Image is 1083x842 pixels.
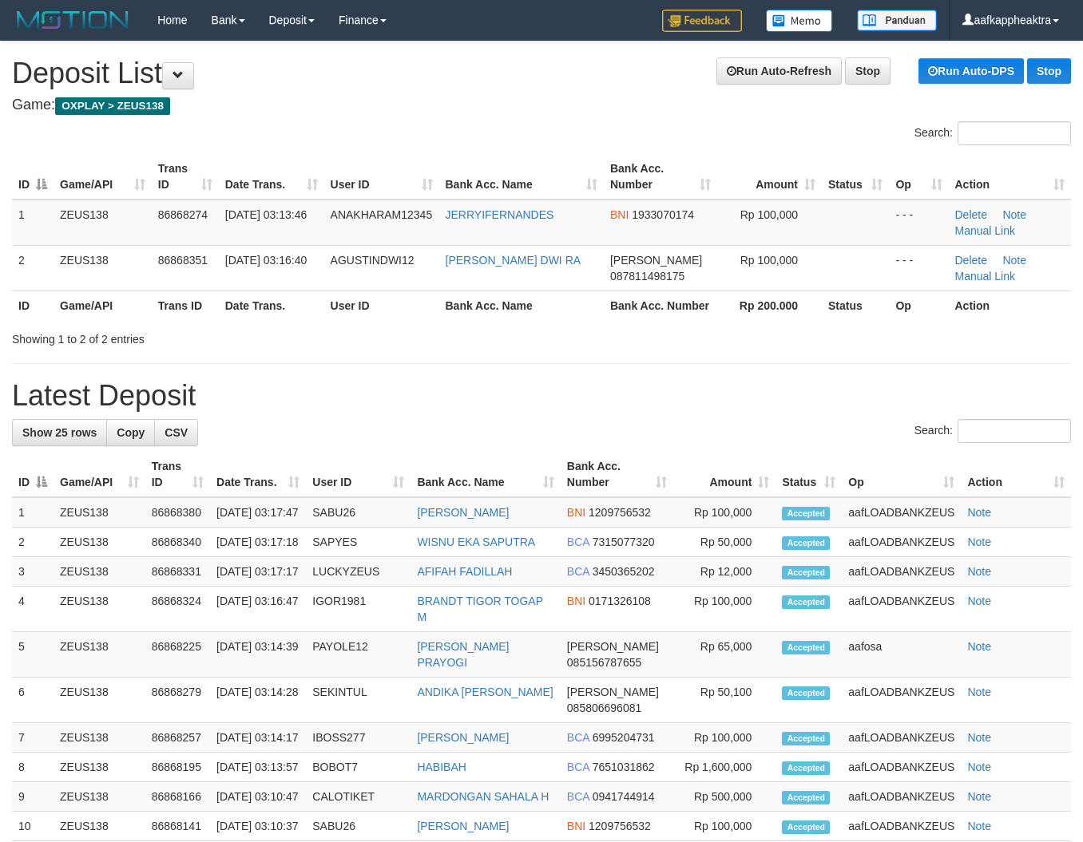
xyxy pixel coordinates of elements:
[967,686,991,698] a: Note
[842,678,961,723] td: aafLOADBANKZEUS
[857,10,937,31] img: panduan.png
[210,557,306,587] td: [DATE] 03:17:17
[716,57,842,85] a: Run Auto-Refresh
[12,452,54,497] th: ID: activate to sort column descending
[145,782,210,812] td: 86868166
[12,723,54,753] td: 7
[54,723,145,753] td: ZEUS138
[782,686,830,700] span: Accepted
[417,790,549,803] a: MARDONGAN SAHALA H
[567,565,589,578] span: BCA
[306,452,411,497] th: User ID: activate to sort column ascending
[54,587,145,632] td: ZEUS138
[446,254,581,267] a: [PERSON_NAME] DWI RA
[54,528,145,557] td: ZEUS138
[54,245,152,291] td: ZEUS138
[949,154,1072,200] th: Action: activate to sort column ascending
[417,640,509,669] a: [PERSON_NAME] PRAYOGI
[949,291,1072,320] th: Action
[918,58,1024,84] a: Run Auto-DPS
[306,753,411,782] td: BOBOT7
[306,587,411,632] td: IGOR1981
[331,208,433,221] span: ANAKHARAM12345
[54,154,152,200] th: Game/API: activate to sort column ascending
[632,208,694,221] span: Copy 1933070174 to clipboard
[717,154,822,200] th: Amount: activate to sort column ascending
[1002,208,1026,221] a: Note
[54,200,152,246] td: ZEUS138
[589,820,651,832] span: Copy 1209756532 to clipboard
[842,632,961,678] td: aafosa
[889,291,948,320] th: Op
[145,497,210,528] td: 86868380
[324,154,439,200] th: User ID: activate to sort column ascending
[54,557,145,587] td: ZEUS138
[54,291,152,320] th: Game/API
[306,782,411,812] td: CALOTIKET
[567,820,585,832] span: BNI
[610,270,684,283] span: Copy 087811498175 to clipboard
[12,587,54,632] td: 4
[567,640,659,653] span: [PERSON_NAME]
[12,154,54,200] th: ID: activate to sort column descending
[567,731,589,744] span: BCA
[967,595,991,607] a: Note
[145,452,210,497] th: Trans ID: activate to sort column ascending
[567,702,641,714] span: Copy 085806696081 to clipboard
[1002,254,1026,267] a: Note
[567,656,641,669] span: Copy 085156787655 to clipboard
[417,506,509,519] a: [PERSON_NAME]
[324,291,439,320] th: User ID
[417,731,509,744] a: [PERSON_NAME]
[842,753,961,782] td: aafLOADBANKZEUS
[782,566,830,579] span: Accepted
[842,812,961,841] td: aafLOADBANKZEUS
[225,254,307,267] span: [DATE] 03:16:40
[662,10,742,32] img: Feedback.jpg
[955,254,987,267] a: Delete
[567,536,589,548] span: BCA
[210,678,306,723] td: [DATE] 03:14:28
[740,254,798,267] span: Rp 100,000
[673,753,776,782] td: Rp 1,600,000
[967,790,991,803] a: Note
[567,595,585,607] span: BNI
[567,506,585,519] span: BNI
[740,208,798,221] span: Rp 100,000
[589,506,651,519] span: Copy 1209756532 to clipboard
[766,10,833,32] img: Button%20Memo.svg
[967,761,991,773] a: Note
[842,497,961,528] td: aafLOADBANKZEUS
[210,812,306,841] td: [DATE] 03:10:37
[417,820,509,832] a: [PERSON_NAME]
[210,528,306,557] td: [DATE] 03:17:18
[106,419,155,446] a: Copy
[842,782,961,812] td: aafLOADBANKZEUS
[673,782,776,812] td: Rp 500,000
[12,753,54,782] td: 8
[673,557,776,587] td: Rp 12,000
[439,154,604,200] th: Bank Acc. Name: activate to sort column ascending
[593,536,655,548] span: Copy 7315077320 to clipboard
[567,790,589,803] span: BCA
[54,678,145,723] td: ZEUS138
[955,270,1016,283] a: Manual Link
[12,57,1071,89] h1: Deposit List
[842,452,961,497] th: Op: activate to sort column ascending
[1027,58,1071,84] a: Stop
[842,557,961,587] td: aafLOADBANKZEUS
[955,208,987,221] a: Delete
[158,208,208,221] span: 86868274
[561,452,674,497] th: Bank Acc. Number: activate to sort column ascending
[12,325,439,347] div: Showing 1 to 2 of 2 entries
[306,557,411,587] td: LUCKYZEUS
[776,452,842,497] th: Status: activate to sort column ascending
[12,8,133,32] img: MOTION_logo.png
[145,753,210,782] td: 86868195
[822,291,889,320] th: Status
[145,557,210,587] td: 86868331
[152,291,219,320] th: Trans ID
[782,536,830,550] span: Accepted
[411,452,560,497] th: Bank Acc. Name: activate to sort column ascending
[152,154,219,200] th: Trans ID: activate to sort column ascending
